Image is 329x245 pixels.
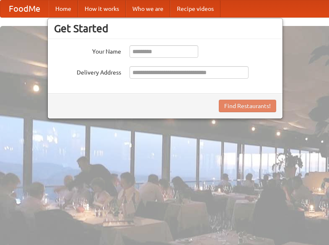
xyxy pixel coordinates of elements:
[78,0,126,17] a: How it works
[49,0,78,17] a: Home
[54,45,121,56] label: Your Name
[0,0,49,17] a: FoodMe
[126,0,170,17] a: Who we are
[170,0,220,17] a: Recipe videos
[54,66,121,77] label: Delivery Address
[219,100,276,112] button: Find Restaurants!
[54,22,276,35] h3: Get Started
